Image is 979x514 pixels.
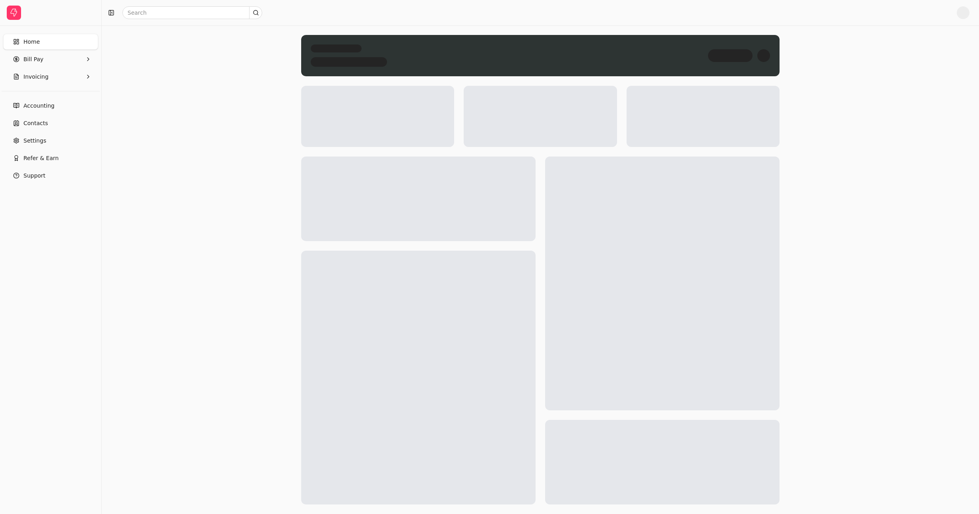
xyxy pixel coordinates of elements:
span: Contacts [23,119,48,128]
span: Bill Pay [23,55,43,64]
input: Search [122,6,262,19]
button: Invoicing [3,69,98,85]
a: Accounting [3,98,98,114]
span: Invoicing [23,73,48,81]
span: Support [23,172,45,180]
button: Refer & Earn [3,150,98,166]
span: Refer & Earn [23,154,59,162]
a: Home [3,34,98,50]
a: Settings [3,133,98,149]
button: Support [3,168,98,184]
span: Home [23,38,40,46]
span: Accounting [23,102,54,110]
a: Contacts [3,115,98,131]
span: Settings [23,137,46,145]
button: Bill Pay [3,51,98,67]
